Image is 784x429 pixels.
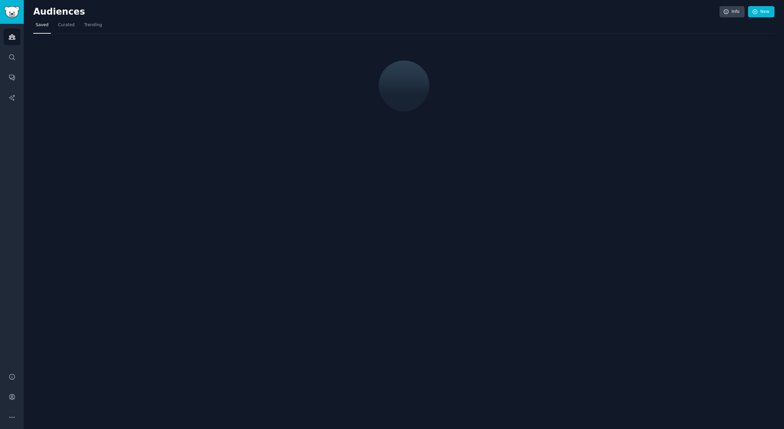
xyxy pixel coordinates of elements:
a: Saved [33,20,51,34]
a: New [748,6,774,18]
span: Trending [84,22,102,28]
a: Info [719,6,745,18]
img: GummySearch logo [4,6,20,18]
a: Trending [82,20,104,34]
a: Curated [56,20,77,34]
span: Curated [58,22,75,28]
h2: Audiences [33,6,719,17]
span: Saved [36,22,49,28]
